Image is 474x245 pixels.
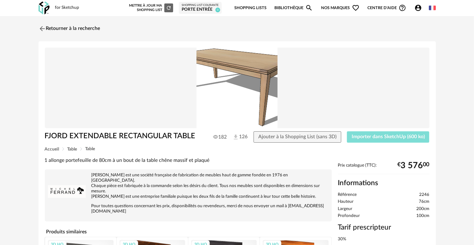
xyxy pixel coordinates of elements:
[182,7,219,13] div: Porte entrée
[338,192,357,198] span: Référence
[182,3,219,7] div: Shopping List courante
[305,4,313,12] span: Magnify icon
[347,131,430,143] button: Importer dans SketchUp (600 ko)
[352,134,425,139] span: Importer dans SketchUp (600 ko)
[414,4,425,12] span: Account Circle icon
[128,3,173,12] div: Mettre à jour ma Shopping List
[215,8,220,12] span: 0
[45,227,332,236] h4: Produits similaires
[234,1,266,15] a: Shopping Lists
[352,4,360,12] span: Heart Outline icon
[254,131,341,143] button: Ajouter à la Shopping List (sans 3D)
[166,6,172,9] span: Refresh icon
[45,48,430,128] img: Product pack shot
[85,147,95,151] span: Table
[67,147,77,151] span: Table
[321,1,360,15] span: Nos marques
[417,206,430,212] span: 200cm
[399,4,406,12] span: Help Circle Outline icon
[48,203,329,214] p: Pour toutes questions concernant les prix, disponibilités ou revendeurs, merci de nous envoyer un...
[338,213,360,219] span: Profondeur
[38,2,50,14] img: OXP
[398,163,430,168] div: € 00
[45,147,59,151] span: Accueil
[232,134,239,140] img: Téléchargements
[338,236,430,242] div: 30%
[55,5,79,11] div: for Sketchup
[419,199,430,205] span: 76cm
[274,1,313,15] a: BibliothèqueMagnify icon
[338,199,354,205] span: Hauteur
[213,134,227,140] span: 182
[338,223,430,232] h3: Tarif prescripteur
[48,173,329,199] p: [PERSON_NAME] est une société française de fabrication de meubles haut de gamme fondée en 1976 en...
[429,4,436,11] img: fr
[38,22,100,36] a: Retourner à la recherche
[414,4,422,12] span: Account Circle icon
[45,157,332,164] div: 1 allonge portefeuille de 80cm à un bout de la table chêne massif et plaqué
[182,3,219,13] a: Shopping List courante Porte entrée 0
[338,163,430,174] div: Prix catalogue (TTC):
[338,206,353,212] span: Largeur
[417,213,430,219] span: 100cm
[45,147,430,151] div: Breadcrumb
[38,25,46,32] img: svg+xml;base64,PHN2ZyB3aWR0aD0iMjQiIGhlaWdodD0iMjQiIHZpZXdCb3g9IjAgMCAyNCAyNCIgZmlsbD0ibm9uZSIgeG...
[419,192,430,198] span: 2246
[48,173,86,210] img: brand logo
[45,131,202,141] h1: FJORD EXTENDABLE RECTANGULAR TABLE
[258,134,336,139] span: Ajouter à la Shopping List (sans 3D)
[367,4,406,12] span: Centre d'aideHelp Circle Outline icon
[401,163,423,168] span: 3 576
[232,134,242,140] span: 126
[338,179,430,188] h2: Informations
